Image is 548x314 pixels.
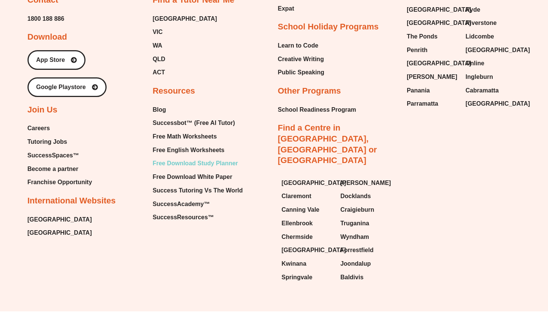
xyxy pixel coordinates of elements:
[407,4,471,15] span: [GEOGRAPHIC_DATA]
[407,31,458,42] a: The Ponds
[282,177,333,189] a: [GEOGRAPHIC_DATA]
[407,98,438,109] span: Parramatta
[27,105,57,115] h2: Join Us
[466,85,517,96] a: Cabramatta
[153,104,243,115] a: Blog
[340,204,392,215] a: Craigieburn
[153,145,224,156] span: Free English Worksheets
[282,231,333,243] a: Chermside
[27,50,85,70] a: App Store
[278,40,319,51] span: Learn to Code
[278,54,325,65] a: Creative Writing
[340,177,392,189] a: [PERSON_NAME]
[278,86,341,97] h2: Other Programs
[282,231,313,243] span: Chermside
[282,258,333,269] a: Kwinana
[407,71,457,83] span: [PERSON_NAME]
[340,231,392,243] a: Wyndham
[27,195,116,206] h2: International Websites
[27,123,50,134] span: Careers
[36,57,65,63] span: App Store
[407,45,458,56] a: Penrith
[340,272,363,283] span: Baldivis
[153,117,235,129] span: Successbot™ (Free AI Tutor)
[282,245,333,256] a: [GEOGRAPHIC_DATA]
[27,13,64,25] span: 1800 188 886
[407,17,471,29] span: [GEOGRAPHIC_DATA]
[340,191,392,202] a: Docklands
[282,191,333,202] a: Claremont
[282,204,319,215] span: Canning Vale
[466,45,530,56] span: [GEOGRAPHIC_DATA]
[282,272,333,283] a: Springvale
[278,67,325,78] a: Public Speaking
[278,123,377,165] a: Find a Centre in [GEOGRAPHIC_DATA], [GEOGRAPHIC_DATA] or [GEOGRAPHIC_DATA]
[466,71,517,83] a: Ingleburn
[340,177,391,189] span: [PERSON_NAME]
[407,31,438,42] span: The Ponds
[153,171,243,183] a: Free Download White Paper
[27,32,67,43] h2: Download
[153,117,243,129] a: Successbot™ (Free AI Tutor)
[407,58,458,69] a: [GEOGRAPHIC_DATA]
[340,204,374,215] span: Craigieburn
[153,54,165,65] span: QLD
[27,214,92,225] a: [GEOGRAPHIC_DATA]
[419,229,548,314] iframe: Chat Widget
[407,98,458,109] a: Parramatta
[340,258,371,269] span: Joondalup
[466,45,517,56] a: [GEOGRAPHIC_DATA]
[153,158,238,169] span: Free Download Study Planner
[466,98,517,109] a: [GEOGRAPHIC_DATA]
[27,163,78,175] span: Become a partner
[278,22,379,32] h2: School Holiday Programs
[153,171,232,183] span: Free Download White Paper
[466,31,494,42] span: Lidcombe
[466,4,517,15] a: Ryde
[27,177,92,188] a: Franchise Opportunity
[466,17,497,29] span: Riverstone
[153,67,217,78] a: ACT
[27,136,92,148] a: Tutoring Jobs
[407,85,430,96] span: Panania
[282,258,307,269] span: Kwinana
[466,98,530,109] span: [GEOGRAPHIC_DATA]
[282,191,311,202] span: Claremont
[27,150,92,161] a: SuccessSpaces™
[153,104,166,115] span: Blog
[153,86,195,97] h2: Resources
[27,150,79,161] span: SuccessSpaces™
[153,158,243,169] a: Free Download Study Planner
[27,227,92,239] a: [GEOGRAPHIC_DATA]
[153,26,217,38] a: VIC
[278,3,295,14] span: Expat
[153,40,162,51] span: WA
[278,40,325,51] a: Learn to Code
[153,54,217,65] a: QLD
[340,218,369,229] span: Truganina
[407,45,427,56] span: Penrith
[153,13,217,25] a: [GEOGRAPHIC_DATA]
[278,54,324,65] span: Creative Writing
[282,272,313,283] span: Springvale
[466,4,480,15] span: Ryde
[278,104,356,115] a: School Readiness Program
[27,163,92,175] a: Become a partner
[282,218,313,229] span: Ellenbrook
[407,85,458,96] a: Panania
[340,218,392,229] a: Truganina
[407,4,458,15] a: [GEOGRAPHIC_DATA]
[466,71,493,83] span: Ingleburn
[282,218,333,229] a: Ellenbrook
[27,123,92,134] a: Careers
[278,3,314,14] a: Expat
[153,212,243,223] a: SuccessResources™
[153,40,217,51] a: WA
[340,258,392,269] a: Joondalup
[466,85,499,96] span: Cabramatta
